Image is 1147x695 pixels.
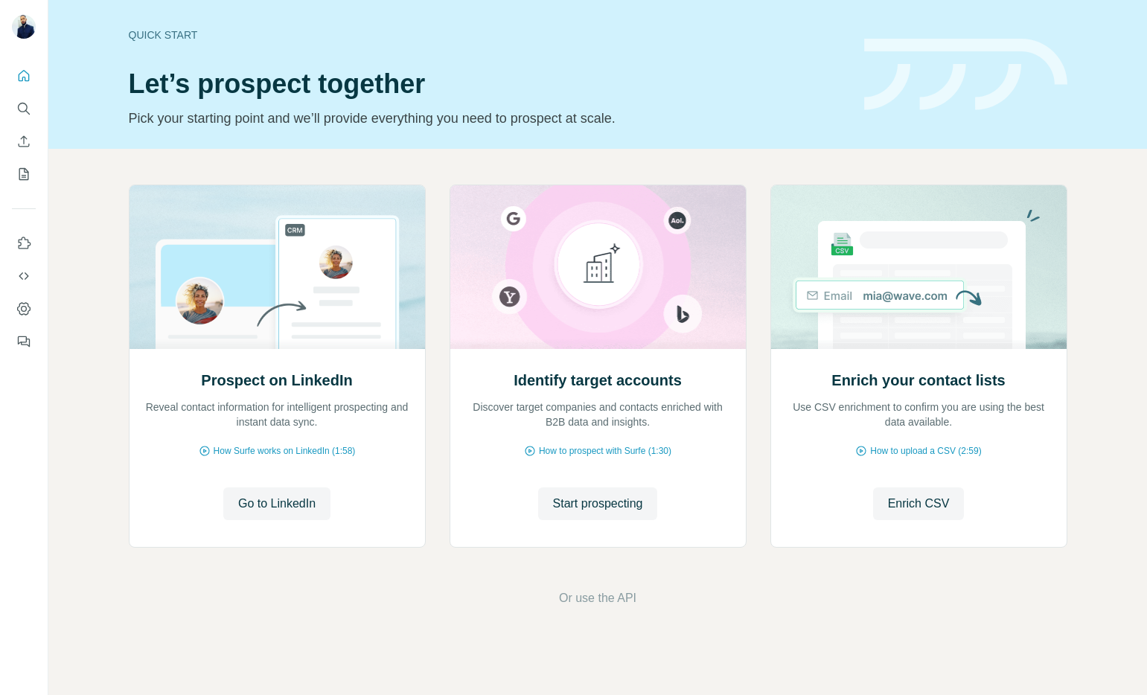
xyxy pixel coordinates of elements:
h2: Enrich your contact lists [831,370,1005,391]
h2: Identify target accounts [514,370,682,391]
button: Use Surfe API [12,263,36,289]
img: banner [864,39,1067,111]
button: Enrich CSV [873,487,965,520]
button: My lists [12,161,36,188]
button: Quick start [12,63,36,89]
img: Enrich your contact lists [770,185,1067,349]
button: Go to LinkedIn [223,487,330,520]
button: Feedback [12,328,36,355]
button: Enrich CSV [12,128,36,155]
span: Start prospecting [553,495,643,513]
h2: Prospect on LinkedIn [201,370,352,391]
img: Avatar [12,15,36,39]
img: Prospect on LinkedIn [129,185,426,349]
span: How Surfe works on LinkedIn (1:58) [214,444,356,458]
p: Pick your starting point and we’ll provide everything you need to prospect at scale. [129,108,846,129]
span: Enrich CSV [888,495,950,513]
div: Quick start [129,28,846,42]
img: Identify target accounts [450,185,747,349]
p: Use CSV enrichment to confirm you are using the best data available. [786,400,1052,429]
p: Reveal contact information for intelligent prospecting and instant data sync. [144,400,410,429]
span: Go to LinkedIn [238,495,316,513]
button: Or use the API [559,589,636,607]
button: Start prospecting [538,487,658,520]
button: Dashboard [12,295,36,322]
p: Discover target companies and contacts enriched with B2B data and insights. [465,400,731,429]
button: Search [12,95,36,122]
span: How to prospect with Surfe (1:30) [539,444,671,458]
h1: Let’s prospect together [129,69,846,99]
span: How to upload a CSV (2:59) [870,444,981,458]
button: Use Surfe on LinkedIn [12,230,36,257]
